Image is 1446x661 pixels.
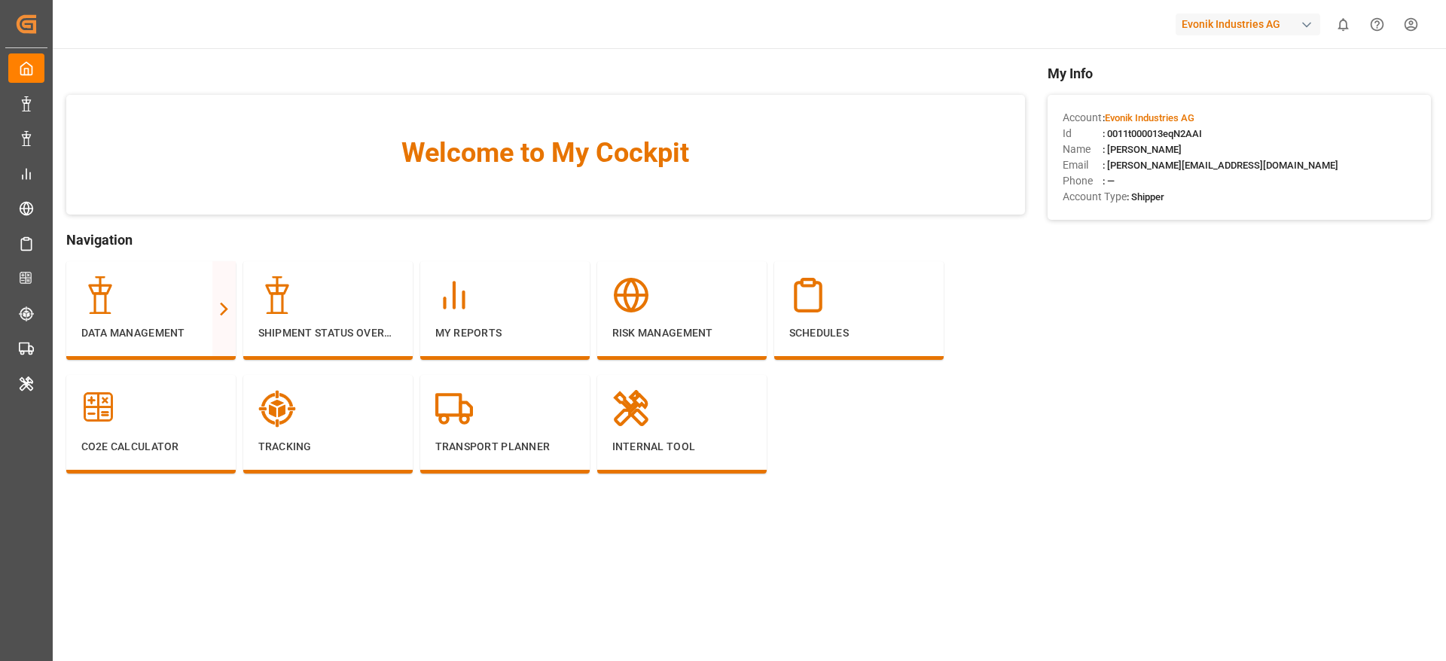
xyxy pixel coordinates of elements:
[1063,142,1103,157] span: Name
[1063,173,1103,189] span: Phone
[612,439,752,455] p: Internal Tool
[435,439,575,455] p: Transport Planner
[1103,144,1182,155] span: : [PERSON_NAME]
[1103,112,1194,123] span: :
[1360,8,1394,41] button: Help Center
[1103,128,1202,139] span: : 0011t000013eqN2AAI
[1048,63,1431,84] span: My Info
[81,439,221,455] p: CO2e Calculator
[1103,175,1115,187] span: : —
[435,325,575,341] p: My Reports
[1176,10,1326,38] button: Evonik Industries AG
[81,325,221,341] p: Data Management
[1063,126,1103,142] span: Id
[1127,191,1164,203] span: : Shipper
[1176,14,1320,35] div: Evonik Industries AG
[1063,189,1127,205] span: Account Type
[1326,8,1360,41] button: show 0 new notifications
[612,325,752,341] p: Risk Management
[1063,157,1103,173] span: Email
[1063,110,1103,126] span: Account
[1105,112,1194,123] span: Evonik Industries AG
[258,325,398,341] p: Shipment Status Overview
[96,133,995,173] span: Welcome to My Cockpit
[258,439,398,455] p: Tracking
[1103,160,1338,171] span: : [PERSON_NAME][EMAIL_ADDRESS][DOMAIN_NAME]
[66,230,1025,250] span: Navigation
[789,325,929,341] p: Schedules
